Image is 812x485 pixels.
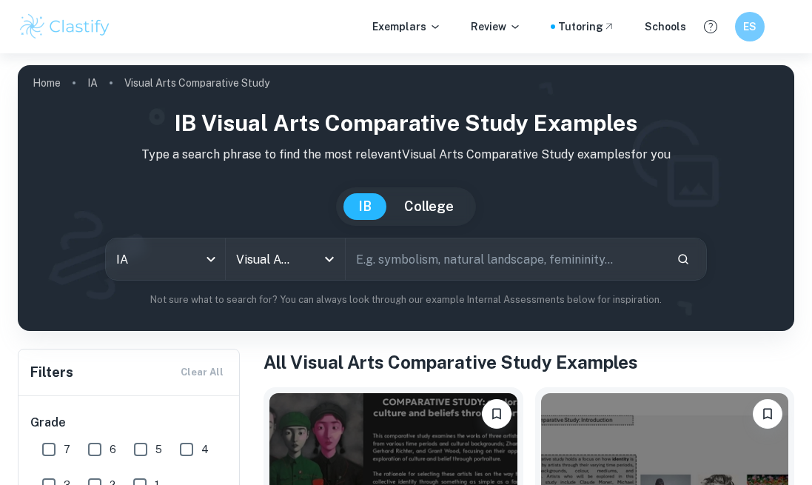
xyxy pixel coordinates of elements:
[346,238,665,280] input: E.g. symbolism, natural landscape, femininity...
[471,19,521,35] p: Review
[735,12,765,41] button: ES
[645,19,686,35] a: Schools
[155,441,162,458] span: 5
[110,441,116,458] span: 6
[742,19,759,35] h6: ES
[87,73,98,93] a: IA
[30,292,782,307] p: Not sure what to search for? You can always look through our example Internal Assessments below f...
[671,247,696,272] button: Search
[753,399,782,429] button: Bookmark
[30,146,782,164] p: Type a search phrase to find the most relevant Visual Arts Comparative Study examples for you
[124,75,269,91] p: Visual Arts Comparative Study
[30,362,73,383] h6: Filters
[482,399,511,429] button: Bookmark
[18,12,112,41] img: Clastify logo
[18,65,794,331] img: profile cover
[389,193,469,220] button: College
[30,414,229,432] h6: Grade
[264,349,794,375] h1: All Visual Arts Comparative Study Examples
[201,441,209,458] span: 4
[319,249,340,270] button: Open
[558,19,615,35] a: Tutoring
[30,107,782,140] h1: IB Visual Arts Comparative Study examples
[343,193,386,220] button: IB
[33,73,61,93] a: Home
[698,14,723,39] button: Help and Feedback
[64,441,70,458] span: 7
[372,19,441,35] p: Exemplars
[106,238,225,280] div: IA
